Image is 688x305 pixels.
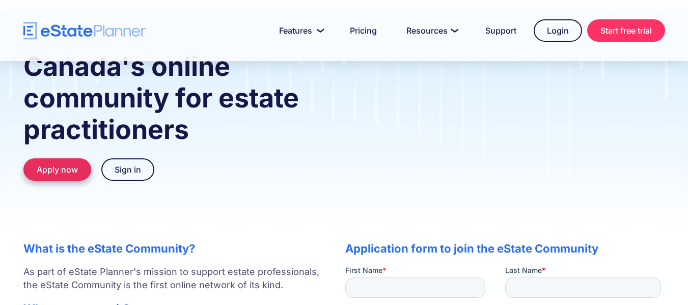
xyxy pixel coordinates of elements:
[394,20,468,41] a: Resources
[160,1,197,9] span: Last Name
[23,242,325,255] h2: What is the eState Community?
[101,158,154,181] a: Sign in
[473,20,529,41] a: Support
[587,19,665,42] a: Start free trial
[267,20,333,41] a: Features
[534,19,582,42] a: Login
[23,265,325,292] p: As part of eState Planner's mission to support estate professionals, the eState Community is the ...
[23,158,91,181] a: Apply now
[160,42,208,51] span: Phone number
[23,50,299,146] strong: Canada's online community for estate practitioners
[23,22,146,40] a: home
[345,242,665,255] h2: Application form to join the eState Community
[338,20,389,41] a: Pricing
